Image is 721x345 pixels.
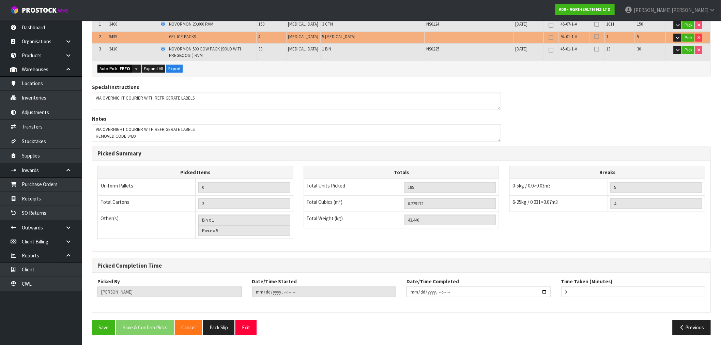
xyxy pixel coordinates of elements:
[288,34,319,40] span: [MEDICAL_DATA]
[98,179,196,196] td: Uniform Pallets
[92,115,106,122] label: Notes
[637,34,639,40] span: 5
[322,34,356,40] span: 5 [MEDICAL_DATA]
[252,278,297,285] label: Date/Time Started
[561,287,706,297] input: Time Taken
[109,46,117,52] span: 3410
[304,166,499,179] th: Totals
[175,320,202,335] button: Cancel
[92,320,115,335] button: Save
[515,46,527,52] span: [DATE]
[98,212,196,239] td: Other(s)
[427,21,440,27] span: NS0124
[109,21,117,27] span: 3400
[169,34,196,40] span: GEL ICE PACKS
[235,320,257,335] button: Exit
[99,21,101,27] span: 1
[258,34,260,40] span: 4
[406,278,459,285] label: Date/Time Completed
[510,166,705,179] th: Breaks
[58,7,68,14] small: WMS
[288,21,319,27] span: [MEDICAL_DATA]
[166,65,183,73] button: Export
[561,46,578,52] span: 45-01-1-A
[161,22,165,27] i: Frozen Goods
[198,182,290,193] input: UNIFORM P LINES
[97,262,705,269] h3: Picked Completion Time
[304,179,401,196] td: Total Units Picked
[258,46,262,52] span: 30
[637,21,643,27] span: 150
[92,84,139,91] label: Special Instructions
[682,46,694,54] button: Pick
[97,278,120,285] label: Picked By
[169,46,243,58] span: NOVORMON 500 COW PACK (SOLD WITH PREGBOOST) RVM
[98,166,293,179] th: Picked Items
[607,21,615,27] span: 1011
[169,21,214,27] span: NOVORMON 20,000 RVM
[512,182,551,189] span: 0-5kg / 0.0>0.03m3
[142,65,165,73] button: Expand All
[116,320,174,335] button: Save & Confirm Picks
[682,21,694,29] button: Pick
[109,34,117,40] span: 9495
[97,65,132,73] button: Auto Pick -FEFO
[561,34,578,40] span: 94-01-1-A
[22,6,57,15] span: ProStock
[512,199,558,205] span: 6-25kg / 0.031>0.07m3
[672,7,708,13] span: [PERSON_NAME]
[10,6,19,14] img: cube-alt.png
[673,320,711,335] button: Previous
[97,287,242,297] input: Picked By
[515,21,527,27] span: [DATE]
[304,212,401,228] td: Total Weight (kg)
[637,46,641,52] span: 30
[161,47,165,51] i: Frozen Goods
[561,21,578,27] span: 45-07-1-A
[120,66,130,72] strong: FEFO
[607,34,609,40] span: 1
[97,150,705,157] h3: Picked Summary
[682,34,694,42] button: Pick
[555,4,615,15] a: A00 - AGRIHEALTH NZ LTD
[99,34,101,40] span: 2
[198,198,290,209] input: OUTERS TOTAL = CTN
[203,320,234,335] button: Pack Slip
[99,46,101,52] span: 3
[304,196,401,212] td: Total Cubics (m³)
[258,21,264,27] span: 150
[98,196,196,212] td: Total Cartons
[288,46,319,52] span: [MEDICAL_DATA]
[607,46,611,52] span: 13
[634,7,671,13] span: [PERSON_NAME]
[144,66,163,72] span: Expand All
[322,46,332,52] span: 1 BIN
[559,6,611,12] strong: A00 - AGRIHEALTH NZ LTD
[322,21,333,27] span: 3 CTN
[561,278,613,285] label: Time Taken (Minutes)
[427,46,440,52] span: NS0225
